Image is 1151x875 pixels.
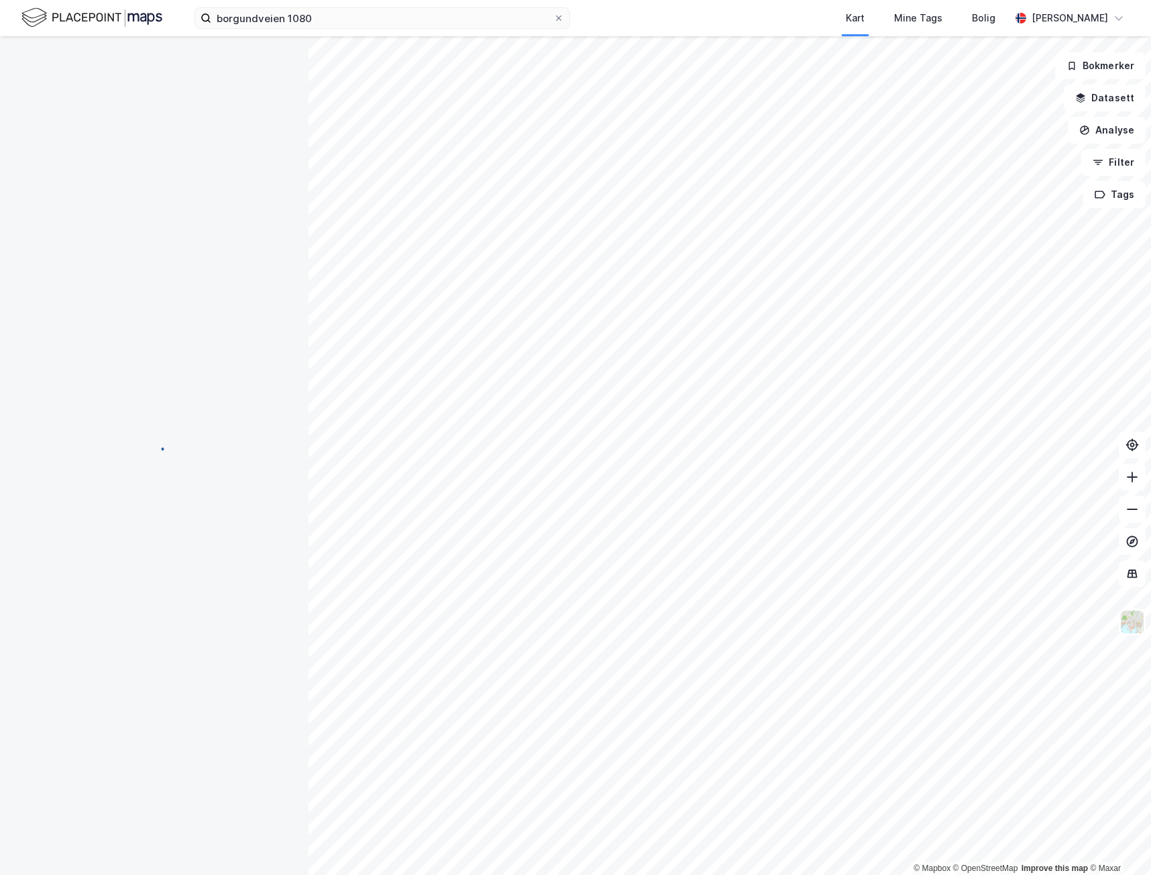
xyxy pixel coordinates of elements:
img: Z [1119,609,1145,635]
a: Mapbox [914,864,950,873]
div: Bolig [972,10,995,26]
img: spinner.a6d8c91a73a9ac5275cf975e30b51cfb.svg [144,437,165,458]
input: Søk på adresse, matrikkel, gårdeiere, leietakere eller personer [211,8,553,28]
button: Tags [1083,181,1146,208]
button: Bokmerker [1055,52,1146,79]
a: OpenStreetMap [953,864,1018,873]
iframe: Chat Widget [1084,811,1151,875]
img: logo.f888ab2527a4732fd821a326f86c7f29.svg [21,6,162,30]
div: Mine Tags [894,10,942,26]
button: Datasett [1064,85,1146,111]
div: Kontrollprogram for chat [1084,811,1151,875]
button: Analyse [1068,117,1146,144]
button: Filter [1081,149,1146,176]
a: Improve this map [1022,864,1088,873]
div: Kart [846,10,865,26]
div: [PERSON_NAME] [1032,10,1108,26]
